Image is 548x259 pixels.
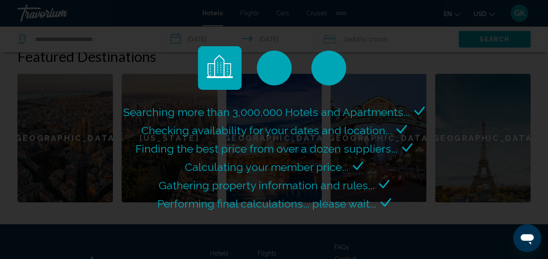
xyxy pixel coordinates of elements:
span: Finding the best price from over a dozen suppliers... [136,142,398,155]
span: Performing final calculations... please wait... [157,197,376,210]
span: Calculating your member price... [185,160,348,174]
span: Gathering property information and rules... [159,179,374,192]
span: Searching more than 3,000,000 Hotels and Apartments... [123,106,410,119]
iframe: Кнопка запуска окна обмена сообщениями [513,224,541,252]
span: Checking availability for your dates and location... [141,124,392,137]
